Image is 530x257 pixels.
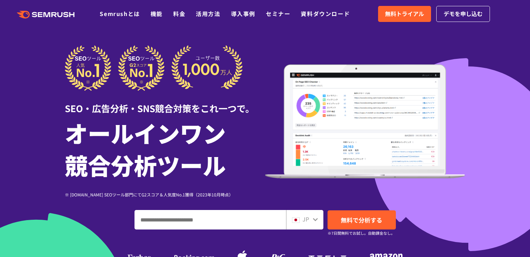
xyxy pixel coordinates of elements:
[65,91,265,115] div: SEO・広告分析・SNS競合対策をこれ一つで。
[65,117,265,181] h1: オールインワン 競合分析ツール
[341,216,382,224] span: 無料で分析する
[328,230,395,236] small: ※7日間無料でお試し。自動課金なし。
[173,9,185,18] a: 料金
[444,9,483,18] span: デモを申し込む
[231,9,255,18] a: 導入事例
[135,210,286,229] input: ドメイン、キーワードまたはURLを入力してください
[266,9,290,18] a: セミナー
[196,9,220,18] a: 活用方法
[385,9,424,18] span: 無料トライアル
[328,210,396,229] a: 無料で分析する
[151,9,163,18] a: 機能
[100,9,140,18] a: Semrushとは
[436,6,490,22] a: デモを申し込む
[65,191,265,198] div: ※ [DOMAIN_NAME] SEOツール部門にてG2スコア＆人気度No.1獲得（2023年10月時点）
[302,215,309,223] span: JP
[301,9,350,18] a: 資料ダウンロード
[378,6,431,22] a: 無料トライアル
